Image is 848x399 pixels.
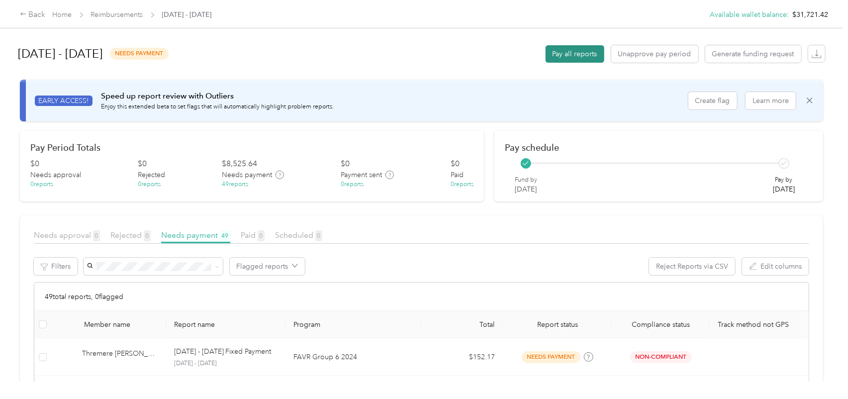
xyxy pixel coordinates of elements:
[511,320,604,329] span: Report status
[688,92,737,109] button: Create flag
[101,102,334,111] p: Enjoy this extended beta to set flags that will automatically highlight problem reports.
[34,283,809,311] div: 49 total reports, 0 flagged
[705,45,801,63] button: Generate funding request
[138,158,147,170] div: $ 0
[285,338,421,376] td: FAVR Group 6 2024
[52,311,166,338] th: Member name
[315,230,322,241] span: 0
[773,176,795,185] p: Pay by
[630,351,692,363] span: Non-Compliant
[718,320,801,329] p: Track method not GPS
[712,49,794,59] span: Generate funding request
[341,158,350,170] div: $ 0
[35,96,93,106] span: EARLY ACCESS!
[30,158,39,170] div: $ 0
[174,346,272,357] p: [DATE] - [DATE] Fixed Payment
[18,42,103,66] h1: [DATE] - [DATE]
[82,348,158,366] div: Thremere [PERSON_NAME]
[742,258,809,275] button: Edit columns
[421,338,503,376] td: $152.17
[787,9,789,20] span: :
[611,45,698,63] button: Unapprove pay period
[30,170,81,180] span: Needs approval
[110,230,151,240] span: Rejected
[285,311,421,338] th: Program
[30,180,53,189] div: 0 reports
[792,343,848,399] iframe: Everlance-gr Chat Button Frame
[275,230,322,240] span: Scheduled
[746,92,796,109] button: Learn more
[30,142,473,153] h2: Pay Period Totals
[241,230,265,240] span: Paid
[222,180,248,189] div: 49 reports
[649,258,735,275] button: Reject Reports via CSV
[773,184,795,195] p: [DATE]
[84,320,158,329] div: Member name
[451,170,464,180] span: Paid
[144,230,151,241] span: 0
[34,230,100,240] span: Needs approval
[162,9,212,20] span: [DATE] - [DATE]
[792,9,828,20] span: $31,721.42
[53,10,72,19] a: Home
[174,359,278,368] p: [DATE] - [DATE]
[230,258,305,275] button: Flagged reports
[91,10,143,19] a: Reimbursements
[505,142,813,153] h2: Pay schedule
[546,45,604,63] button: Pay all reports
[293,352,413,363] p: FAVR Group 6 2024
[515,176,537,185] p: Fund by
[522,351,580,363] span: needs payment
[222,170,272,180] span: Needs payment
[110,48,169,59] span: needs payment
[451,180,473,189] div: 0 reports
[258,230,265,241] span: 0
[166,311,286,338] th: Report name
[220,230,230,241] span: 49
[515,184,537,195] p: [DATE]
[93,230,100,241] span: 0
[20,9,46,21] div: Back
[429,320,495,329] div: Total
[138,170,165,180] span: Rejected
[34,258,78,275] button: Filters
[138,180,161,189] div: 0 reports
[161,230,230,240] span: Needs payment
[101,90,334,102] p: Speed up report review with Outliers
[620,320,702,329] span: Compliance status
[341,170,382,180] span: Payment sent
[341,180,364,189] div: 0 reports
[222,158,257,170] div: $ 8,525.64
[710,9,787,20] button: Available wallet balance
[451,158,460,170] div: $ 0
